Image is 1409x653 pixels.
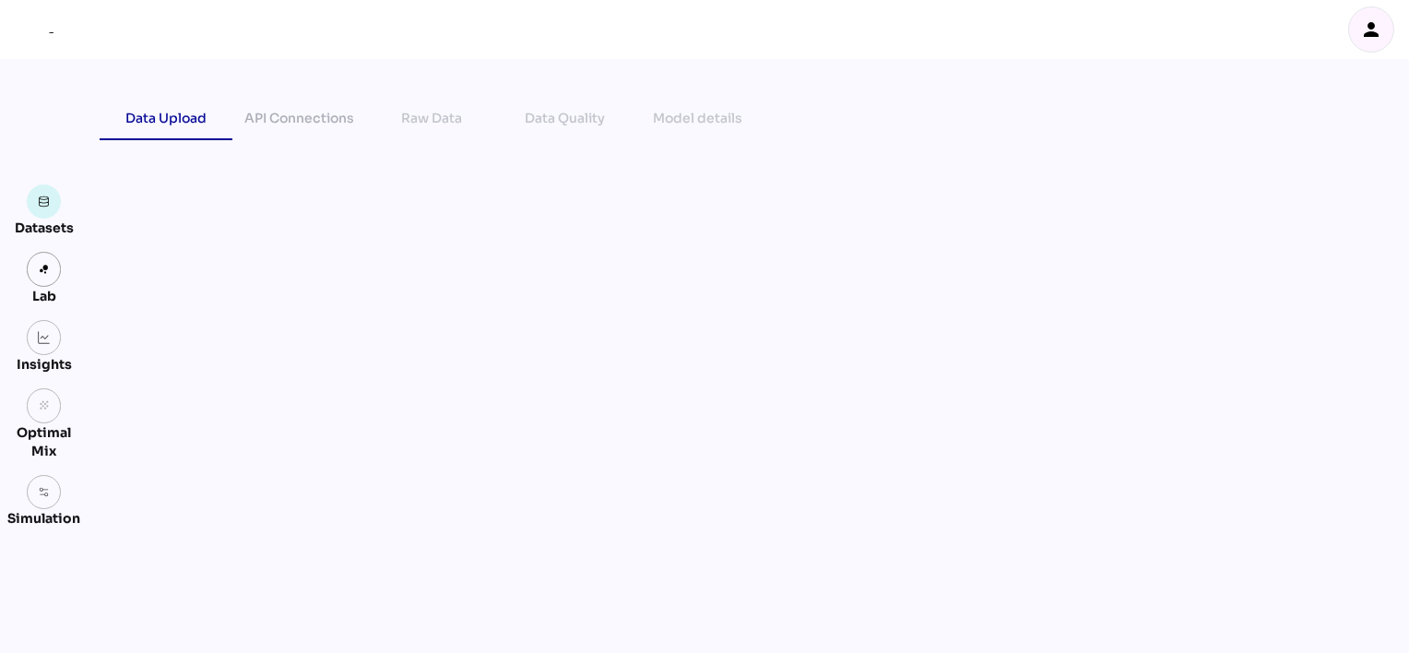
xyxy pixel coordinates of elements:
div: Data Upload [125,107,207,129]
img: graph.svg [38,331,51,344]
div: Insights [17,355,72,374]
div: Simulation [7,509,80,528]
div: API Connections [244,107,354,129]
i: person [1360,18,1382,41]
img: lab.svg [38,263,51,276]
i: grain [38,399,51,412]
img: settings.svg [38,486,51,499]
img: data.svg [38,196,51,208]
div: Raw Data [401,107,462,129]
div: Data Quality [525,107,605,129]
div: Datasets [15,219,74,237]
div: mediaROI [15,9,55,50]
div: Optimal Mix [7,423,80,460]
div: Model details [653,107,742,129]
div: Lab [24,287,65,305]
